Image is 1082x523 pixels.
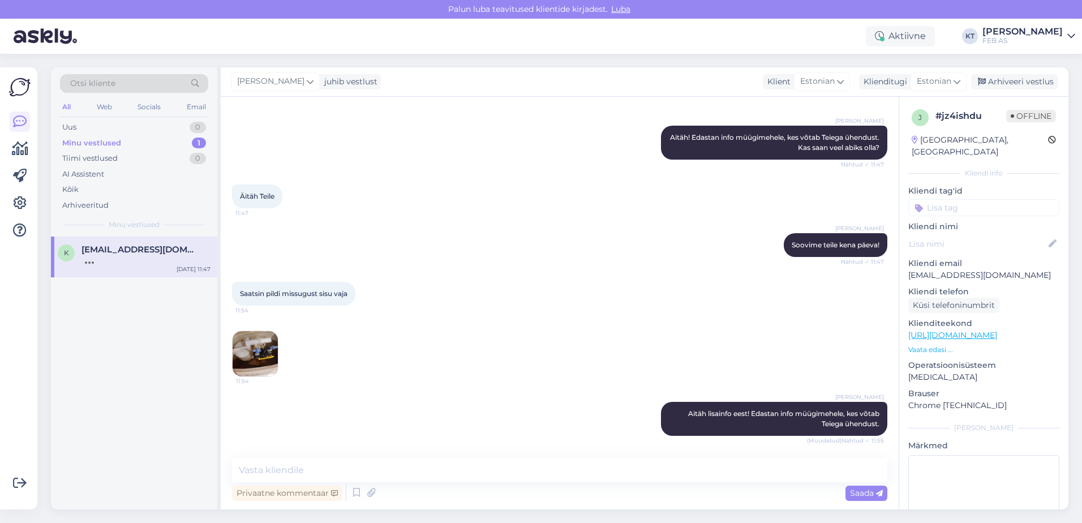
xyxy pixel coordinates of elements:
p: Kliendi email [908,258,1059,269]
div: Tiimi vestlused [62,153,118,164]
span: 11:54 [236,377,278,385]
div: Privaatne kommentaar [232,486,342,501]
input: Lisa tag [908,199,1059,216]
span: j [918,113,922,122]
div: Minu vestlused [62,138,121,149]
span: Nähtud ✓ 11:47 [841,258,884,266]
span: kiisumiisu25@gmail.com [81,245,199,255]
div: Socials [135,100,163,114]
span: [PERSON_NAME] [835,224,884,233]
div: AI Assistent [62,169,104,180]
div: Küsi telefoninumbrit [908,298,999,313]
span: Offline [1006,110,1056,122]
span: Luba [608,4,634,14]
div: [DATE] 11:47 [177,265,211,273]
div: All [60,100,73,114]
span: Aitäh lisainfo eest! Edastan info müügimehele, kes võtab Teiega ühendust. [688,409,881,428]
p: Kliendi nimi [908,221,1059,233]
p: Operatsioonisüsteem [908,359,1059,371]
p: [EMAIL_ADDRESS][DOMAIN_NAME] [908,269,1059,281]
p: Chrome [TECHNICAL_ID] [908,400,1059,411]
div: [GEOGRAPHIC_DATA], [GEOGRAPHIC_DATA] [912,134,1048,158]
div: FEB AS [982,36,1063,45]
div: Aktiivne [866,26,935,46]
span: k [64,248,69,257]
span: Äitäh Teile [240,192,274,200]
div: Kliendi info [908,168,1059,178]
div: Kõik [62,184,79,195]
p: Kliendi tag'id [908,185,1059,197]
p: [MEDICAL_DATA] [908,371,1059,383]
span: Soovime teile kena päeva! [792,241,879,249]
a: [PERSON_NAME]FEB AS [982,27,1075,45]
span: Otsi kliente [70,78,115,89]
div: Arhiveeritud [62,200,109,211]
span: 11:54 [235,306,278,315]
div: juhib vestlust [320,76,377,88]
div: Web [95,100,114,114]
img: Askly Logo [9,76,31,98]
div: KT [962,28,978,44]
div: Klient [763,76,791,88]
div: [PERSON_NAME] [982,27,1063,36]
div: Klienditugi [859,76,907,88]
span: Estonian [917,75,951,88]
div: Uus [62,122,76,133]
p: Brauser [908,388,1059,400]
p: Märkmed [908,440,1059,452]
span: [PERSON_NAME] [237,75,304,88]
span: Saada [850,488,883,498]
div: 1 [192,138,206,149]
p: Klienditeekond [908,318,1059,329]
span: Estonian [800,75,835,88]
input: Lisa nimi [909,238,1046,250]
div: 0 [190,122,206,133]
div: 0 [190,153,206,164]
div: # jz4ishdu [935,109,1006,123]
div: Arhiveeri vestlus [971,74,1058,89]
span: Aitäh! Edastan info müügimehele, kes võtab Teiega ühendust. Kas saan veel abiks olla? [670,133,881,152]
span: 11:47 [235,209,278,217]
div: [PERSON_NAME] [908,423,1059,433]
span: (Muudetud) Nähtud ✓ 11:55 [807,436,884,445]
span: Saatsin pildi missugust sisu vaja [240,289,347,298]
p: Kliendi telefon [908,286,1059,298]
p: Vaata edasi ... [908,345,1059,355]
a: [URL][DOMAIN_NAME] [908,330,997,340]
span: Nähtud ✓ 11:47 [841,160,884,169]
span: [PERSON_NAME] [835,393,884,401]
span: [PERSON_NAME] [835,117,884,125]
img: Attachment [233,331,278,376]
div: Email [184,100,208,114]
span: Minu vestlused [109,220,160,230]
